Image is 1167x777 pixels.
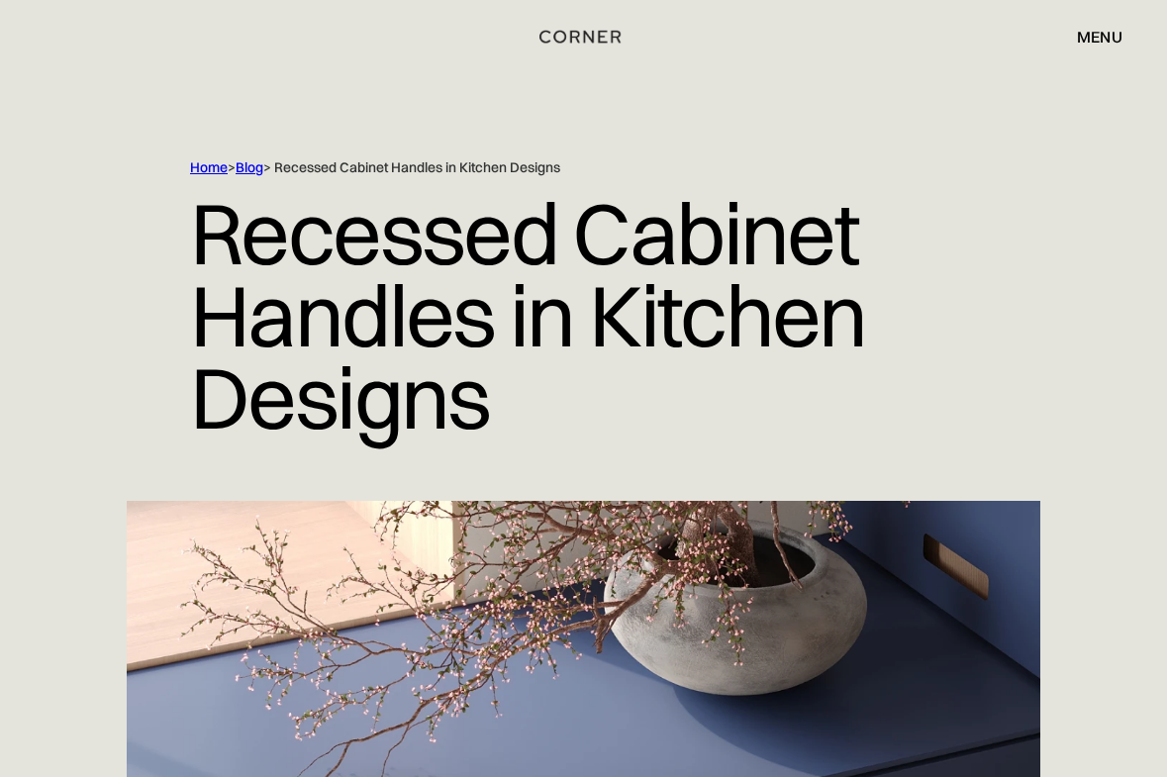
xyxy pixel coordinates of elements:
a: home [526,24,642,49]
a: Blog [236,158,263,176]
div: menu [1057,20,1122,53]
a: Home [190,158,228,176]
div: menu [1077,29,1122,45]
h1: Recessed Cabinet Handles in Kitchen Designs [190,177,977,453]
div: > > Recessed Cabinet Handles in Kitchen Designs [190,158,977,177]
